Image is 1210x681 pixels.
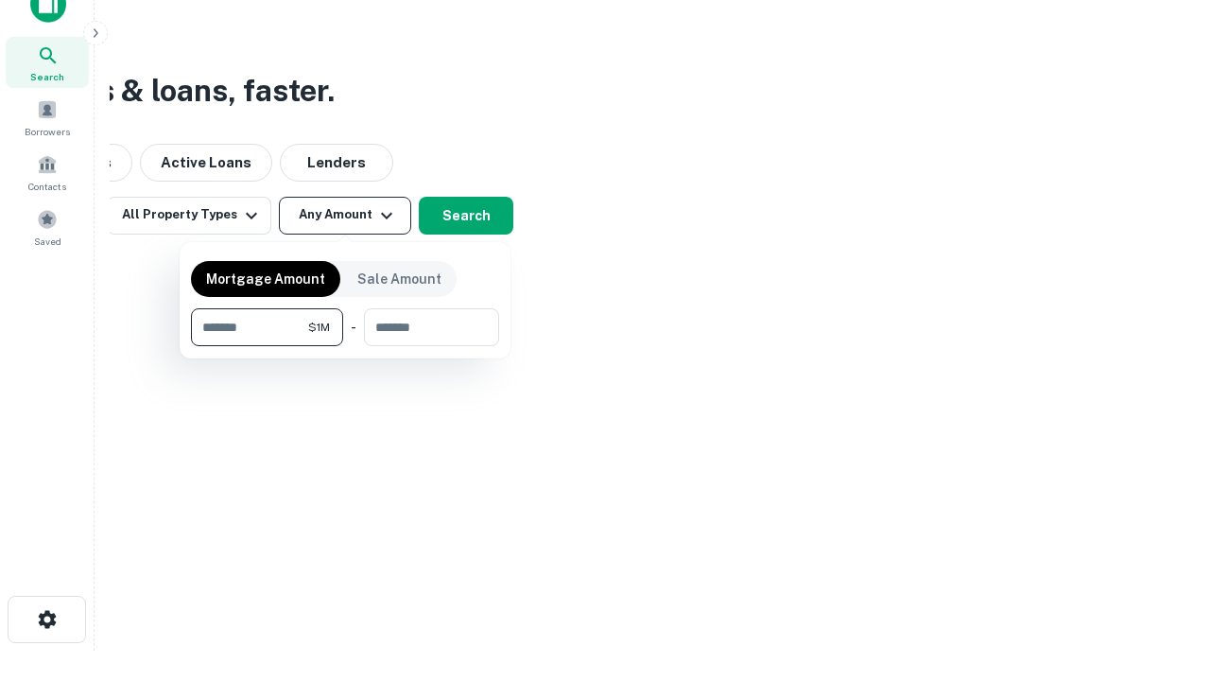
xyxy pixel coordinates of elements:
[206,269,325,289] p: Mortgage Amount
[357,269,441,289] p: Sale Amount
[308,319,330,336] span: $1M
[351,308,356,346] div: -
[1115,530,1210,620] iframe: Chat Widget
